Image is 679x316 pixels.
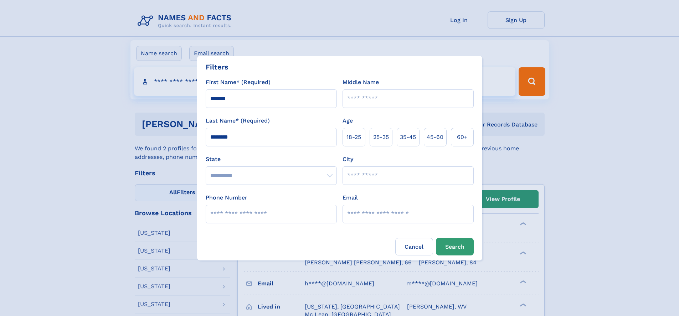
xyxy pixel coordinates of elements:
span: 60+ [457,133,468,141]
label: State [206,155,337,164]
div: Filters [206,62,228,72]
label: Age [343,116,353,125]
span: 35‑45 [400,133,416,141]
span: 45‑60 [427,133,443,141]
button: Search [436,238,474,255]
label: Cancel [395,238,433,255]
label: Phone Number [206,193,247,202]
span: 25‑35 [373,133,389,141]
label: Email [343,193,358,202]
label: Middle Name [343,78,379,87]
label: First Name* (Required) [206,78,271,87]
label: City [343,155,353,164]
span: 18‑25 [346,133,361,141]
label: Last Name* (Required) [206,116,270,125]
